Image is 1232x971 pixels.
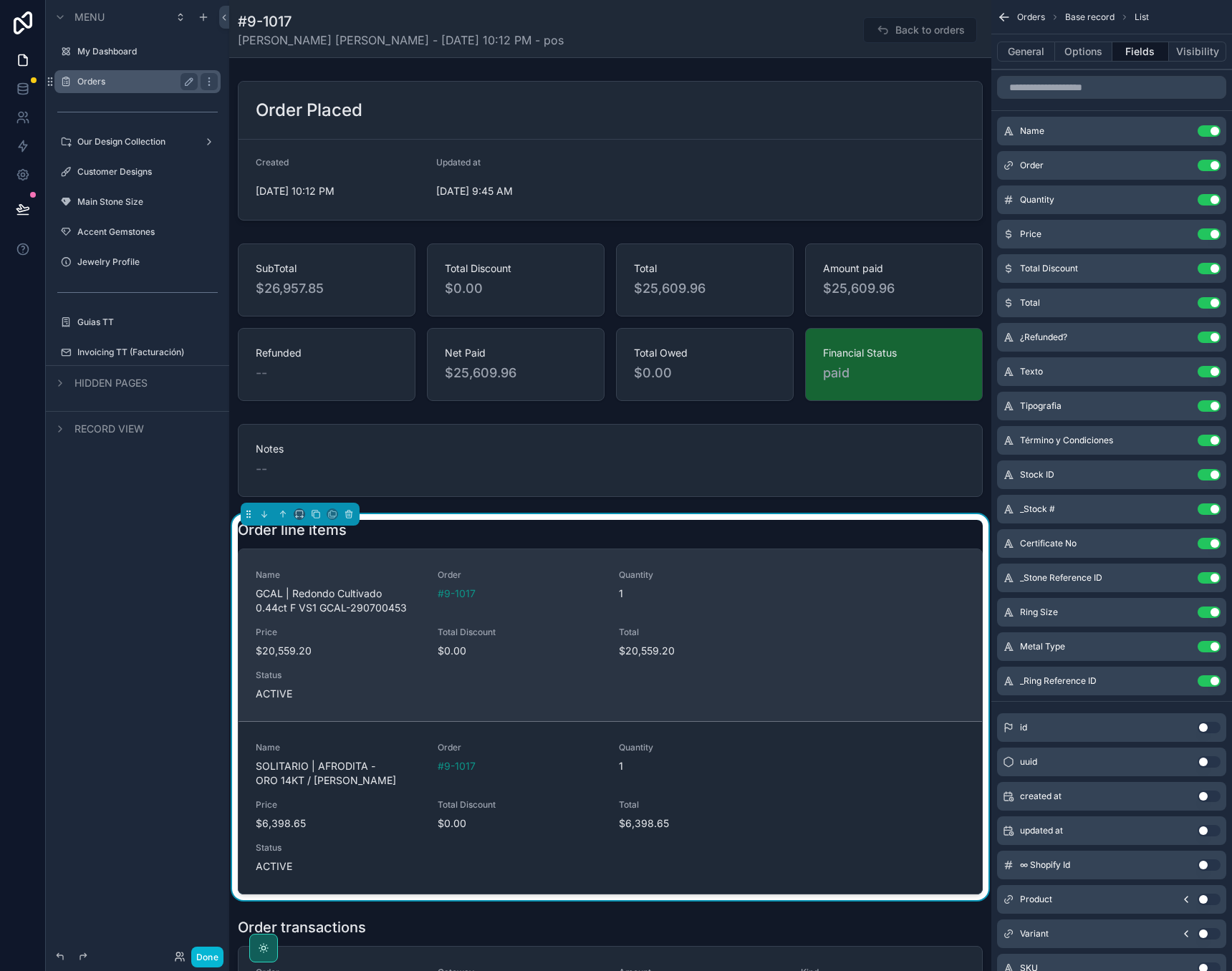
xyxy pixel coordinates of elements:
[77,317,218,328] label: Guias TT
[77,46,218,57] label: My Dashboard
[1020,400,1062,412] span: Tipografia
[619,816,784,831] span: $6,398.65
[619,644,784,658] span: $20,559.20
[1020,607,1058,618] span: Ring Size
[1020,675,1097,687] span: _Ring Reference ID
[1020,469,1054,480] span: Stock ID
[256,569,420,581] span: Name
[1020,297,1040,309] span: Total
[1020,722,1027,733] span: id
[1169,42,1226,62] button: Visibility
[256,859,965,874] span: ACTIVE
[1020,263,1078,274] span: Total Discount
[997,42,1055,62] button: General
[77,347,218,358] label: Invoicing TT (Facturación)
[619,627,784,638] span: Total
[238,32,564,49] span: [PERSON_NAME] [PERSON_NAME] - [DATE] 10:12 PM - pos
[256,644,420,658] span: $20,559.20
[1017,11,1045,23] span: Orders
[77,166,218,178] label: Customer Designs
[1020,503,1055,515] span: _Stock #
[438,799,602,811] span: Total Discount
[1065,11,1115,23] span: Base record
[619,586,844,601] span: 1
[1020,194,1054,206] span: Quantity
[191,947,223,967] button: Done
[1020,928,1049,939] span: Variant
[438,627,602,638] span: Total Discount
[1020,538,1077,549] span: Certificate No
[1020,572,1102,584] span: _Stone Reference ID
[256,799,420,811] span: Price
[438,586,476,601] a: #9-1017
[619,799,784,811] span: Total
[1135,11,1149,23] span: List
[256,670,965,681] span: Status
[77,256,218,268] label: Jewelry Profile
[438,759,476,773] a: #9-1017
[1020,366,1043,377] span: Texto
[256,627,420,638] span: Price
[1055,42,1112,62] button: Options
[256,742,420,753] span: Name
[619,759,844,773] span: 1
[74,10,105,24] span: Menu
[77,136,198,148] label: Our Design Collection
[1020,228,1041,240] span: Price
[256,816,420,831] span: $6,398.65
[1020,825,1063,836] span: updated at
[1020,859,1070,871] span: ∞ Shopify Id
[438,644,602,658] span: $0.00
[256,586,420,615] span: GCAL | Redondo Cultivado 0.44ct F VS1 GCAL-290700453
[1020,756,1037,768] span: uuid
[256,759,420,788] span: SOLITARIO | AFRODITA - ORO 14KT / [PERSON_NAME]
[1020,641,1065,652] span: Metal Type
[256,687,965,701] span: ACTIVE
[77,76,192,87] label: Orders
[438,816,602,831] span: $0.00
[438,569,602,581] span: Order
[438,742,602,753] span: Order
[1020,125,1044,137] span: Name
[74,376,148,390] span: Hidden pages
[77,196,218,208] label: Main Stone Size
[1112,42,1170,62] button: Fields
[238,520,347,540] h1: Order line items
[1020,791,1062,802] span: created at
[1020,160,1044,171] span: Order
[77,226,218,238] label: Accent Gemstones
[619,569,844,581] span: Quantity
[256,842,965,854] span: Status
[1020,332,1067,343] span: ¿Refunded?
[238,11,564,32] h1: #9-1017
[74,422,144,436] span: Record view
[619,742,844,753] span: Quantity
[1020,894,1052,905] span: Product
[1020,435,1113,446] span: Término y Condiciones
